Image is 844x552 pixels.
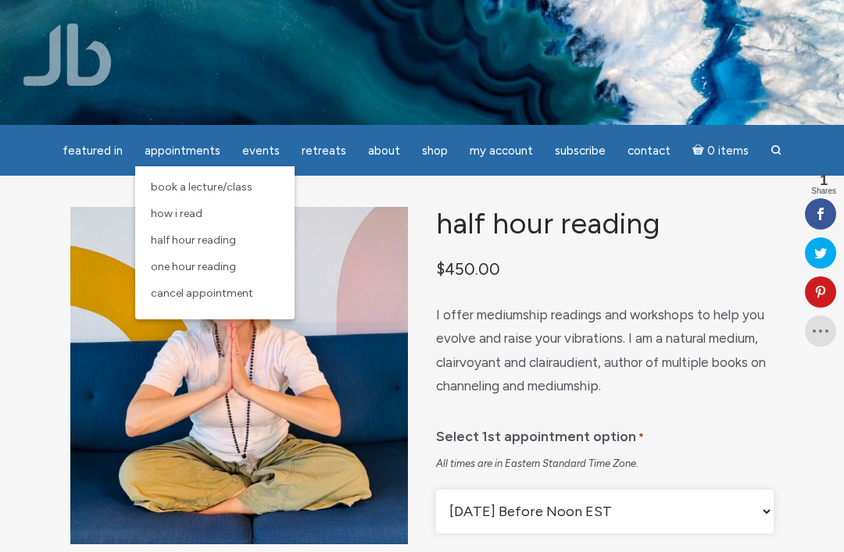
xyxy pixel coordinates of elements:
[302,144,346,158] span: Retreats
[436,303,774,398] p: I offer mediumship readings and workshops to help you evolve and raise your vibrations. I am a na...
[143,174,287,201] a: Book a Lecture/Class
[436,207,774,239] h1: Half Hour Reading
[151,233,236,247] span: Half Hour Reading
[23,23,112,86] img: Jamie Butler. The Everyday Medium
[628,144,671,158] span: Contact
[618,136,680,166] a: Contact
[242,144,280,158] span: Events
[292,136,356,166] a: Retreats
[143,201,287,227] a: How I Read
[555,144,606,158] span: Subscribe
[413,136,457,166] a: Shop
[707,145,749,157] span: 0 items
[368,144,400,158] span: About
[436,417,644,451] label: Select 1st appointment option
[151,180,252,194] span: Book a Lecture/Class
[151,207,202,220] span: How I Read
[683,134,758,166] a: Cart0 items
[143,227,287,254] a: Half Hour Reading
[151,287,253,300] span: Cancel Appointment
[460,136,542,166] a: My Account
[53,136,132,166] a: featured in
[145,144,220,158] span: Appointments
[811,187,836,195] span: Shares
[436,259,500,279] bdi: 450.00
[143,280,287,307] a: Cancel Appointment
[151,260,236,273] span: One Hour Reading
[436,259,445,279] span: $
[70,207,408,544] img: Half Hour Reading
[233,136,289,166] a: Events
[143,254,287,280] a: One Hour Reading
[811,173,836,187] span: 1
[359,136,409,166] a: About
[63,144,123,158] span: featured in
[470,144,533,158] span: My Account
[545,136,615,166] a: Subscribe
[436,457,774,471] div: All times are in Eastern Standard Time Zone.
[135,136,230,166] a: Appointments
[692,144,707,158] i: Cart
[422,144,448,158] span: Shop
